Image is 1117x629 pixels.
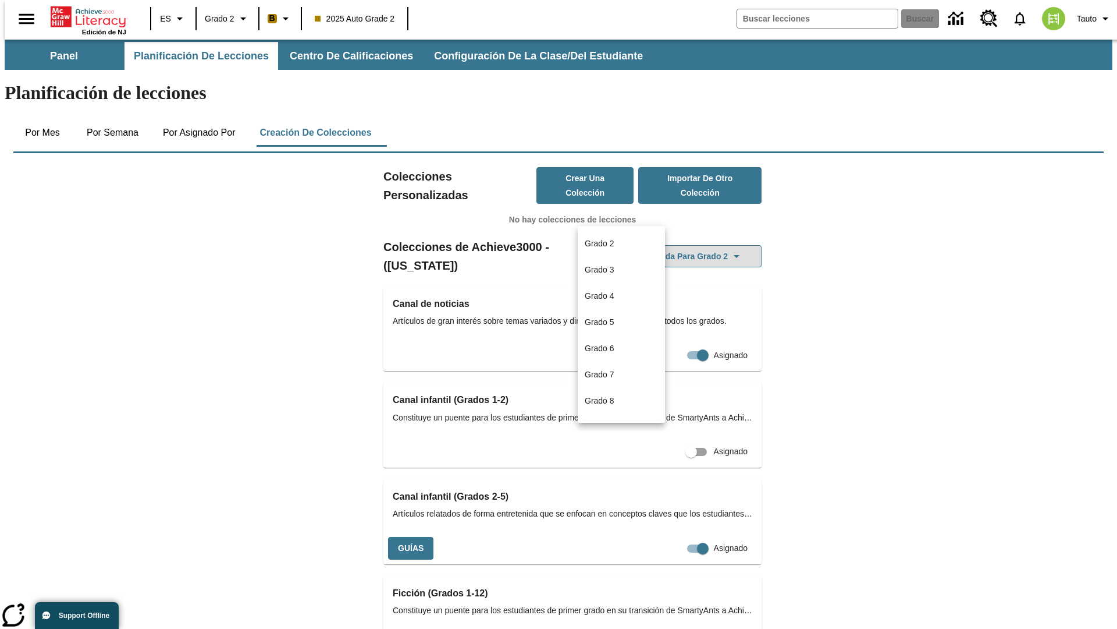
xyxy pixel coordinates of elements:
[585,395,614,407] p: Grado 8
[585,264,614,276] p: Grado 3
[585,238,614,250] p: Grado 2
[585,316,614,328] p: Grado 5
[585,290,614,302] p: Grado 4
[585,342,614,355] p: Grado 6
[585,369,614,381] p: Grado 7
[585,421,614,433] p: Grado 9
